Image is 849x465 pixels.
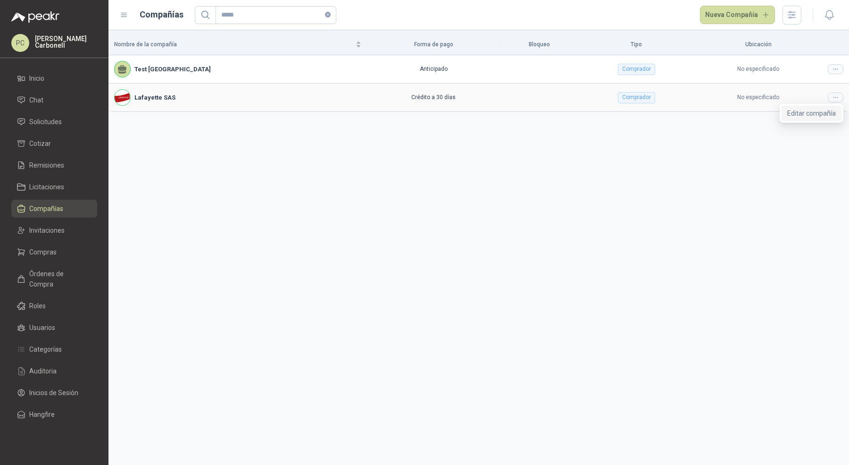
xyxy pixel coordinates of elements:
[373,93,494,102] p: Crédito a 30 días
[29,160,64,170] span: Remisiones
[11,178,97,196] a: Licitaciones
[618,92,655,103] div: Comprador
[134,65,211,74] b: Test [GEOGRAPHIC_DATA]
[134,93,175,102] b: Lafayette SAS
[29,269,88,289] span: Órdenes de Compra
[11,406,97,423] a: Hangfire
[11,69,97,87] a: Inicio
[29,138,51,149] span: Cotizar
[29,409,55,420] span: Hangfire
[29,247,57,257] span: Compras
[11,319,97,337] a: Usuarios
[700,65,816,74] p: No especificado
[700,93,816,102] p: No especificado
[35,35,97,49] p: [PERSON_NAME] Carbonell
[325,10,331,19] span: close-circle
[373,65,494,74] p: Anticipado
[787,108,836,118] span: Editar compañía
[618,64,655,75] div: Comprador
[29,301,46,311] span: Roles
[694,34,822,55] th: Ubicación
[578,34,695,55] th: Tipo
[11,221,97,239] a: Invitaciones
[11,113,97,131] a: Solicitudes
[500,34,578,55] th: Bloqueo
[325,12,331,17] span: close-circle
[11,156,97,174] a: Remisiones
[11,135,97,152] a: Cotizar
[29,388,78,398] span: Inicios de Sesión
[367,34,500,55] th: Forma de pago
[108,34,367,55] th: Nombre de la compañía
[11,91,97,109] a: Chat
[11,265,97,293] a: Órdenes de Compra
[29,344,62,355] span: Categorías
[11,362,97,380] a: Auditoria
[29,182,64,192] span: Licitaciones
[11,243,97,261] a: Compras
[115,90,130,105] img: Company Logo
[140,8,183,21] h1: Compañías
[29,117,62,127] span: Solicitudes
[29,73,44,84] span: Inicio
[11,384,97,402] a: Inicios de Sesión
[11,297,97,315] a: Roles
[11,11,59,23] img: Logo peakr
[11,34,29,52] div: PC
[29,203,63,214] span: Compañías
[29,322,55,333] span: Usuarios
[11,200,97,218] a: Compañías
[29,225,65,236] span: Invitaciones
[29,95,43,105] span: Chat
[114,40,354,49] span: Nombre de la compañía
[11,340,97,358] a: Categorías
[29,366,57,376] span: Auditoria
[700,6,775,25] button: Nueva Compañía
